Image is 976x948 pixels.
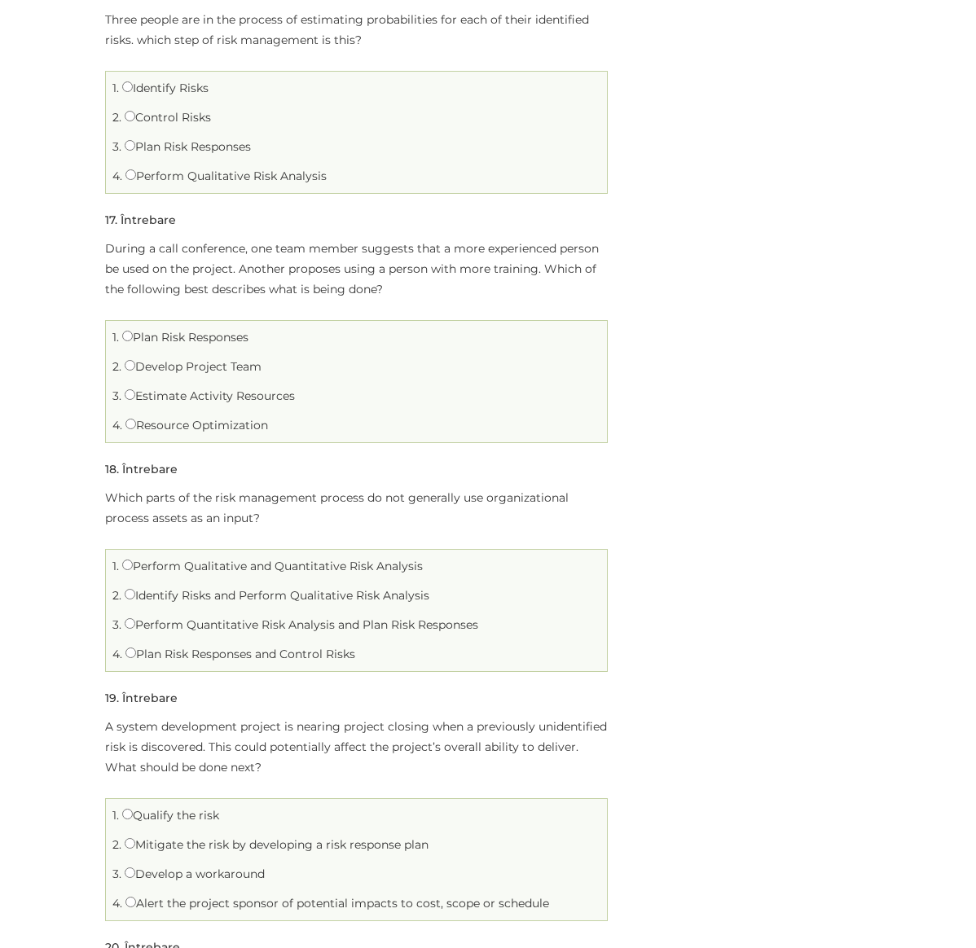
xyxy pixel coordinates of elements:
[112,169,122,183] span: 4.
[112,139,121,154] span: 3.
[125,359,262,374] label: Develop Project Team
[125,618,135,629] input: Perform Quantitative Risk Analysis and Plan Risk Responses
[112,647,122,661] span: 4.
[112,837,121,852] span: 2.
[122,809,133,819] input: Qualify the risk
[125,867,135,878] input: Develop a workaround
[122,81,133,92] input: Identify Risks
[122,331,133,341] input: Plan Risk Responses
[125,837,429,852] label: Mitigate the risk by developing a risk response plan
[112,81,119,95] span: 1.
[125,360,135,371] input: Develop Project Team
[105,463,178,476] h5: . Întrebare
[112,617,121,632] span: 3.
[105,717,608,778] p: A system development project is nearing project closing when a previously unidentified risk is di...
[105,488,608,529] p: Which parts of the risk management process do not generally use organizational process assets as ...
[112,418,122,432] span: 4.
[125,838,135,849] input: Mitigate the risk by developing a risk response plan
[122,808,219,823] label: Qualify the risk
[105,239,608,300] p: During a call conference, one team member suggests that a more experienced person be used on the ...
[125,617,478,632] label: Perform Quantitative Risk Analysis and Plan Risk Responses
[125,589,135,599] input: Identify Risks and Perform Qualitative Risk Analysis
[112,330,119,345] span: 1.
[125,388,295,403] label: Estimate Activity Resources
[125,867,265,881] label: Develop a workaround
[125,896,549,911] label: Alert the project sponsor of potential impacts to cost, scope or schedule
[125,139,251,154] label: Plan Risk Responses
[125,647,355,661] label: Plan Risk Responses and Control Risks
[122,560,133,570] input: Perform Qualitative and Quantitative Risk Analysis
[125,897,136,907] input: Alert the project sponsor of potential impacts to cost, scope or schedule
[105,10,608,50] p: Three people are in the process of estimating probabilities for each of their identified risks. w...
[125,169,136,180] input: Perform Qualitative Risk Analysis
[105,462,117,476] span: 18
[105,213,115,227] span: 17
[112,110,121,125] span: 2.
[125,588,429,603] label: Identify Risks and Perform Qualitative Risk Analysis
[125,647,136,658] input: Plan Risk Responses and Control Risks
[112,808,119,823] span: 1.
[112,359,121,374] span: 2.
[105,691,117,705] span: 19
[105,214,176,226] h5: . Întrebare
[125,419,136,429] input: Resource Optimization
[112,559,119,573] span: 1.
[122,330,248,345] label: Plan Risk Responses
[125,418,268,432] label: Resource Optimization
[125,140,135,151] input: Plan Risk Responses
[122,559,423,573] label: Perform Qualitative and Quantitative Risk Analysis
[125,389,135,400] input: Estimate Activity Resources
[112,867,121,881] span: 3.
[125,110,211,125] label: Control Risks
[112,588,121,603] span: 2.
[112,896,122,911] span: 4.
[112,388,121,403] span: 3.
[125,111,135,121] input: Control Risks
[105,692,178,704] h5: . Întrebare
[122,81,209,95] label: Identify Risks
[125,169,327,183] label: Perform Qualitative Risk Analysis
